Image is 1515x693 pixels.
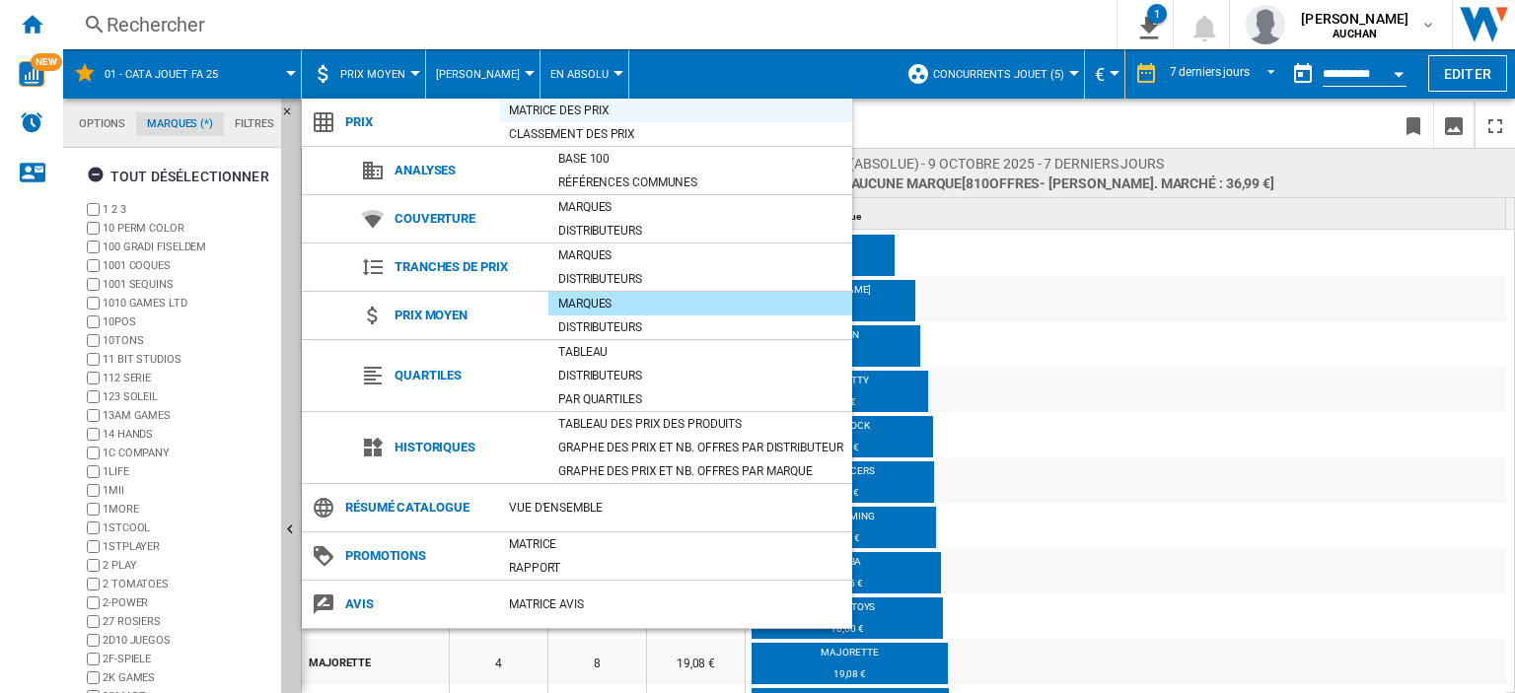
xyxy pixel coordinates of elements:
span: Prix [335,108,499,136]
div: Matrice AVIS [499,594,852,614]
span: Résumé catalogue [335,494,499,521]
span: Tranches de prix [385,253,548,281]
div: Base 100 [548,149,852,169]
div: Graphe des prix et nb. offres par distributeur [548,438,852,457]
div: Vue d'ensemble [499,498,852,518]
span: Quartiles [385,362,548,389]
div: Tableau des prix des produits [548,414,852,434]
div: Tableau [548,342,852,362]
span: Prix moyen [385,302,548,329]
div: Rapport [499,558,852,578]
div: Distributeurs [548,366,852,385]
div: Distributeurs [548,221,852,241]
span: Analyses [385,157,548,184]
div: Références communes [548,173,852,192]
div: Marques [548,197,852,217]
div: Distributeurs [548,269,852,289]
div: Matrice [499,534,852,554]
div: Classement des prix [499,124,852,144]
div: Distributeurs [548,317,852,337]
span: Couverture [385,205,548,233]
div: Matrice des prix [499,101,852,120]
span: Avis [335,590,499,618]
div: Marques [548,245,852,265]
span: Promotions [335,542,499,570]
div: Graphe des prix et nb. offres par marque [548,461,852,481]
span: Historiques [385,434,548,461]
div: Par quartiles [548,389,852,409]
div: Marques [548,294,852,313]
